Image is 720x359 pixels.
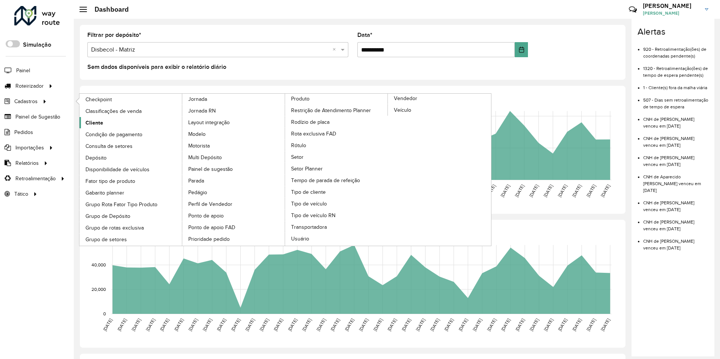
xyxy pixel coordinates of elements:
[643,40,708,59] li: 920 - Retroalimentação(ões) de coordenadas pendente(s)
[285,233,388,244] a: Usuário
[443,317,454,332] text: [DATE]
[15,82,44,90] span: Roteirizador
[182,117,285,128] a: Layout integração
[79,234,183,245] a: Grupo de setores
[291,165,323,173] span: Setor Planner
[116,317,127,332] text: [DATE]
[472,317,483,332] text: [DATE]
[85,107,142,115] span: Classificações de venda
[643,10,699,17] span: [PERSON_NAME]
[188,317,198,332] text: [DATE]
[79,175,183,187] a: Fator tipo de produto
[643,213,708,232] li: CNH de [PERSON_NAME] venceu em [DATE]
[79,164,183,175] a: Disponibilidade de veículos
[557,317,568,332] text: [DATE]
[358,317,369,332] text: [DATE]
[216,317,227,332] text: [DATE]
[285,128,388,139] a: Rota exclusiva FAD
[85,96,112,103] span: Checkpoint
[188,235,230,243] span: Prioridade pedido
[182,128,285,140] a: Modelo
[344,317,355,332] text: [DATE]
[182,175,285,186] a: Parada
[79,152,183,163] a: Depósito
[291,176,360,184] span: Tempo de parada de refeição
[287,317,298,332] text: [DATE]
[514,183,525,198] text: [DATE]
[15,144,44,152] span: Importações
[79,199,183,210] a: Grupo Rota Fator Tipo Produto
[285,94,491,246] a: Vendedor
[543,317,554,332] text: [DATE]
[388,104,491,116] a: Veículo
[643,2,699,9] h3: [PERSON_NAME]
[643,110,708,129] li: CNH de [PERSON_NAME] venceu em [DATE]
[291,200,327,208] span: Tipo de veículo
[182,94,388,246] a: Produto
[16,67,30,75] span: Painel
[316,317,326,332] text: [DATE]
[202,317,213,332] text: [DATE]
[188,200,232,208] span: Perfil de Vendedor
[87,5,129,14] h2: Dashboard
[182,140,285,151] a: Motorista
[329,317,340,332] text: [DATE]
[92,262,106,267] text: 40,000
[529,317,540,332] text: [DATE]
[15,175,56,183] span: Retroalimentação
[586,317,596,332] text: [DATE]
[291,118,329,126] span: Rodízio de placa
[285,151,388,163] a: Setor
[14,128,33,136] span: Pedidos
[291,235,309,243] span: Usuário
[625,2,641,18] a: Contato Rápido
[87,30,141,40] label: Filtrar por depósito
[291,106,371,114] span: Restrição de Atendimento Planner
[291,223,327,231] span: Transportadora
[79,187,183,198] a: Gabarito planner
[600,317,611,332] text: [DATE]
[188,119,230,126] span: Layout integração
[394,94,417,102] span: Vendedor
[415,317,426,332] text: [DATE]
[285,198,388,209] a: Tipo de veículo
[638,26,708,37] h4: Alertas
[182,105,285,116] a: Jornada RN
[273,317,284,332] text: [DATE]
[131,317,142,332] text: [DATE]
[285,163,388,174] a: Setor Planner
[291,153,304,161] span: Setor
[571,183,582,198] text: [DATE]
[429,317,440,332] text: [DATE]
[600,183,611,198] text: [DATE]
[500,183,511,198] text: [DATE]
[285,210,388,221] a: Tipo de veículo RN
[85,224,144,232] span: Grupo de rotas exclusiva
[643,79,708,91] li: 1 - Cliente(s) fora da malha viária
[643,129,708,149] li: CNH de [PERSON_NAME] venceu em [DATE]
[285,221,388,233] a: Transportadora
[79,94,183,105] a: Checkpoint
[244,317,255,332] text: [DATE]
[79,210,183,222] a: Grupo de Depósito
[15,159,39,167] span: Relatórios
[230,317,241,332] text: [DATE]
[85,131,142,138] span: Condição de pagamento
[458,317,468,332] text: [DATE]
[291,188,326,196] span: Tipo de cliente
[188,165,233,173] span: Painel de sugestão
[173,317,184,332] text: [DATE]
[85,142,133,150] span: Consulta de setores
[92,287,106,292] text: 20,000
[372,317,383,332] text: [DATE]
[291,141,306,149] span: Rótulo
[386,317,397,332] text: [DATE]
[182,210,285,221] a: Ponto de apoio
[285,105,388,116] a: Restrição de Atendimento Planner
[85,154,107,162] span: Depósito
[79,129,183,140] a: Condição de pagamento
[85,212,130,220] span: Grupo de Depósito
[643,194,708,213] li: CNH de [PERSON_NAME] venceu em [DATE]
[285,116,388,128] a: Rodízio de placa
[182,187,285,198] a: Pedágio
